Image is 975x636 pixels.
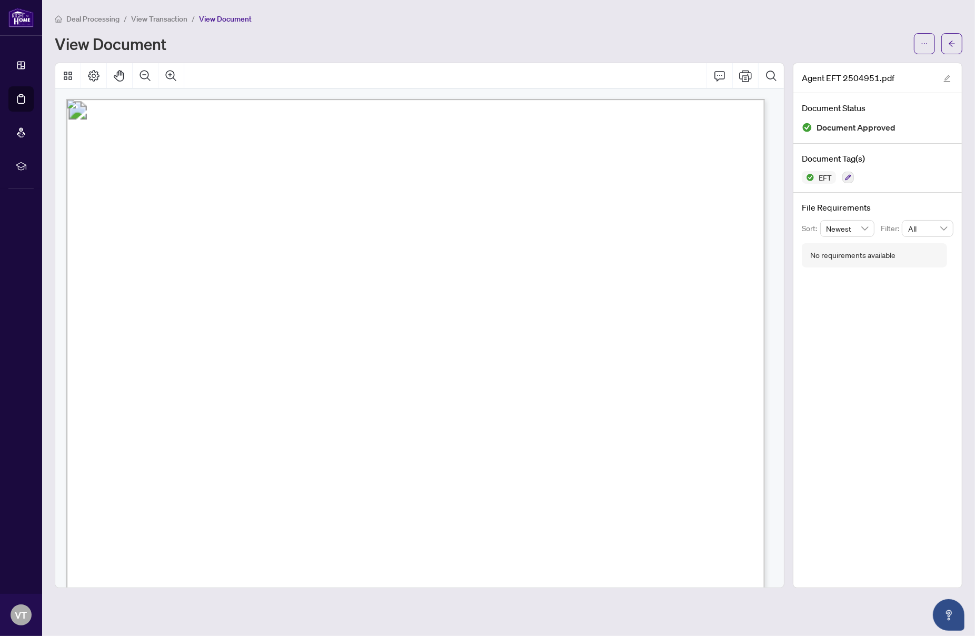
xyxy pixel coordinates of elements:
li: / [192,13,195,25]
span: All [908,221,947,236]
h1: View Document [55,35,166,52]
button: Open asap [933,599,964,631]
li: / [124,13,127,25]
img: logo [8,8,34,27]
p: Sort: [802,223,820,234]
span: View Transaction [131,14,187,24]
span: VT [15,608,27,622]
h4: Document Status [802,102,953,114]
span: Document Approved [817,121,896,135]
span: Deal Processing [66,14,120,24]
span: View Document [199,14,252,24]
span: arrow-left [948,40,956,47]
span: Newest [827,221,869,236]
h4: Document Tag(s) [802,152,953,165]
img: Document Status [802,122,812,133]
h4: File Requirements [802,201,953,214]
span: home [55,15,62,23]
img: Status Icon [802,171,814,184]
span: edit [943,75,951,82]
p: Filter: [881,223,902,234]
div: No requirements available [810,250,896,261]
span: Agent EFT 2504951.pdf [802,72,894,84]
span: ellipsis [921,40,928,47]
span: EFT [814,174,836,181]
